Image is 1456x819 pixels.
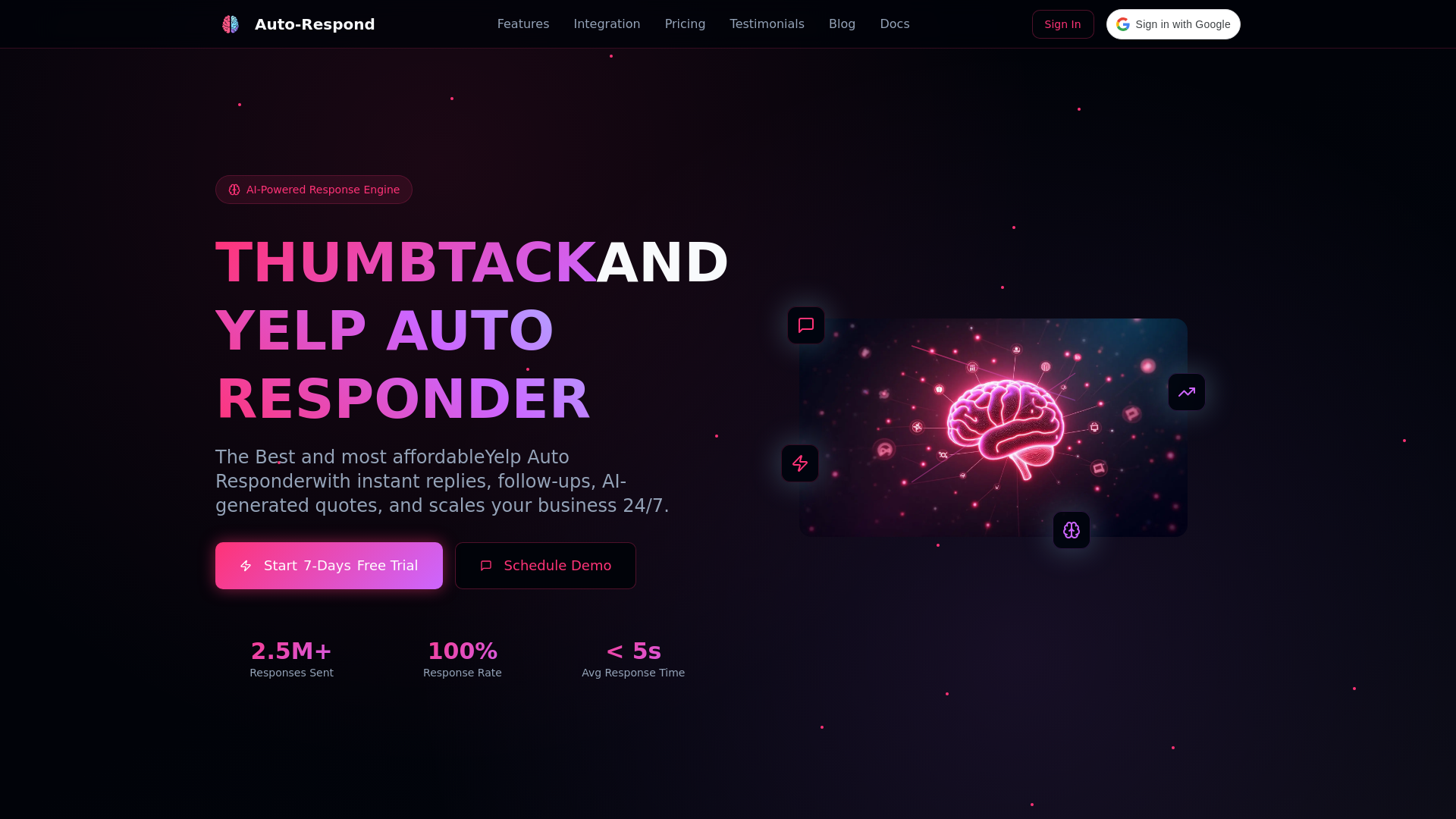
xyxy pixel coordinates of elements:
span: Yelp Auto Responder [215,447,570,492]
span: THUMBTACK [215,231,596,294]
a: Pricing [665,15,706,33]
button: Schedule Demo [455,542,637,589]
span: 7-Days [303,555,351,576]
img: Auto-Respond Logo [221,15,240,34]
img: AI Neural Network Brain [799,318,1188,537]
h1: YELP AUTO RESPONDER [215,297,710,433]
span: AI-Powered Response Engine [246,182,400,197]
a: Sign In [1032,10,1094,39]
a: Integration [573,15,640,33]
span: AND [596,231,730,294]
div: Response Rate [386,665,538,680]
div: Responses Sent [215,665,368,680]
a: Auto-Respond LogoAuto-Respond [215,9,375,39]
a: Features [497,15,550,33]
a: Blog [829,15,855,33]
span: Sign in with Google [1136,17,1231,33]
a: Testimonials [730,15,805,33]
div: 100% [386,638,538,665]
a: Docs [880,15,909,33]
div: 2.5M+ [215,638,368,665]
p: The Best and most affordable with instant replies, follow-ups, AI-generated quotes, and scales yo... [215,445,710,518]
div: < 5s [557,638,710,665]
div: Auto-Respond [255,14,375,35]
div: Sign in with Google [1106,9,1241,39]
a: Start7-DaysFree Trial [215,542,443,589]
div: Avg Response Time [557,665,710,680]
